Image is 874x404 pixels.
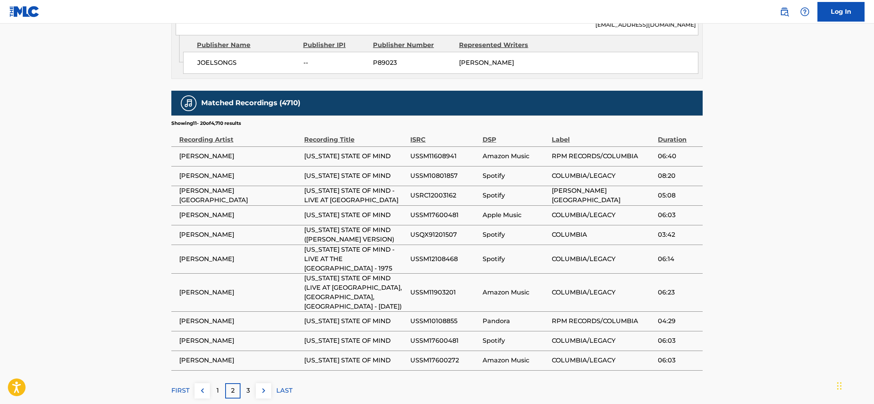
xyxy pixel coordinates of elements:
[231,386,235,395] p: 2
[179,171,300,181] span: [PERSON_NAME]
[304,127,406,144] div: Recording Title
[9,6,40,17] img: MLC Logo
[197,40,297,50] div: Publisher Name
[410,336,478,346] span: USSM17600481
[552,254,654,264] span: COLUMBIA/LEGACY
[171,120,241,127] p: Showing 11 - 20 of 4,710 results
[304,210,406,220] span: [US_STATE] STATE OF MIND
[179,316,300,326] span: [PERSON_NAME]
[483,336,548,346] span: Spotify
[198,386,207,395] img: left
[304,225,406,244] span: [US_STATE] STATE OF MIND ([PERSON_NAME] VERSION)
[658,336,699,346] span: 06:03
[179,336,300,346] span: [PERSON_NAME]
[658,210,699,220] span: 06:03
[483,127,548,144] div: DSP
[197,58,297,68] span: JOELSONGS
[817,2,865,22] a: Log In
[595,21,698,29] p: [EMAIL_ADDRESS][DOMAIN_NAME]
[410,191,478,200] span: USRC12003162
[410,288,478,297] span: USSM11903201
[410,316,478,326] span: USSM10108855
[246,386,250,395] p: 3
[483,191,548,200] span: Spotify
[658,356,699,365] span: 06:03
[658,152,699,161] span: 06:40
[459,59,514,66] span: [PERSON_NAME]
[837,374,842,398] div: Drag
[304,186,406,205] span: [US_STATE] STATE OF MIND - LIVE AT [GEOGRAPHIC_DATA]
[483,152,548,161] span: Amazon Music
[552,186,654,205] span: [PERSON_NAME] [GEOGRAPHIC_DATA]
[179,127,300,144] div: Recording Artist
[835,366,874,404] iframe: Chat Widget
[259,386,268,395] img: right
[552,152,654,161] span: RPM RECORDS/COLUMBIA
[410,254,478,264] span: USSM12108468
[171,386,189,395] p: FIRST
[410,152,478,161] span: USSM11608941
[373,58,453,68] span: P89023
[410,356,478,365] span: USSM17600272
[552,316,654,326] span: RPM RECORDS/COLUMBIA
[410,171,478,181] span: USSM10801857
[552,356,654,365] span: COLUMBIA/LEGACY
[179,254,300,264] span: [PERSON_NAME]
[658,316,699,326] span: 04:29
[304,316,406,326] span: [US_STATE] STATE OF MIND
[304,152,406,161] span: [US_STATE] STATE OF MIND
[552,171,654,181] span: COLUMBIA/LEGACY
[552,210,654,220] span: COLUMBIA/LEGACY
[184,99,193,108] img: Matched Recordings
[179,210,300,220] span: [PERSON_NAME]
[304,356,406,365] span: [US_STATE] STATE OF MIND
[658,230,699,239] span: 03:42
[800,7,810,16] img: help
[780,7,789,16] img: search
[658,254,699,264] span: 06:14
[552,127,654,144] div: Label
[658,288,699,297] span: 06:23
[410,127,478,144] div: ISRC
[179,152,300,161] span: [PERSON_NAME]
[483,288,548,297] span: Amazon Music
[483,254,548,264] span: Spotify
[483,230,548,239] span: Spotify
[777,4,792,20] a: Public Search
[483,171,548,181] span: Spotify
[459,40,539,50] div: Represented Writers
[552,230,654,239] span: COLUMBIA
[658,171,699,181] span: 08:20
[552,336,654,346] span: COLUMBIA/LEGACY
[304,245,406,273] span: [US_STATE] STATE OF MIND - LIVE AT THE [GEOGRAPHIC_DATA] - 1975
[276,386,292,395] p: LAST
[373,40,453,50] div: Publisher Number
[658,191,699,200] span: 05:08
[179,186,300,205] span: [PERSON_NAME] [GEOGRAPHIC_DATA]
[483,210,548,220] span: Apple Music
[303,58,367,68] span: --
[410,210,478,220] span: USSM17600481
[179,288,300,297] span: [PERSON_NAME]
[483,316,548,326] span: Pandora
[179,356,300,365] span: [PERSON_NAME]
[201,99,300,108] h5: Matched Recordings (4710)
[217,386,219,395] p: 1
[179,230,300,239] span: [PERSON_NAME]
[483,356,548,365] span: Amazon Music
[410,230,478,239] span: USQX91201507
[303,40,367,50] div: Publisher IPI
[658,127,699,144] div: Duration
[304,171,406,181] span: [US_STATE] STATE OF MIND
[304,274,406,311] span: [US_STATE] STATE OF MIND (LIVE AT [GEOGRAPHIC_DATA], [GEOGRAPHIC_DATA], [GEOGRAPHIC_DATA] - [DATE])
[797,4,813,20] div: Help
[304,336,406,346] span: [US_STATE] STATE OF MIND
[552,288,654,297] span: COLUMBIA/LEGACY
